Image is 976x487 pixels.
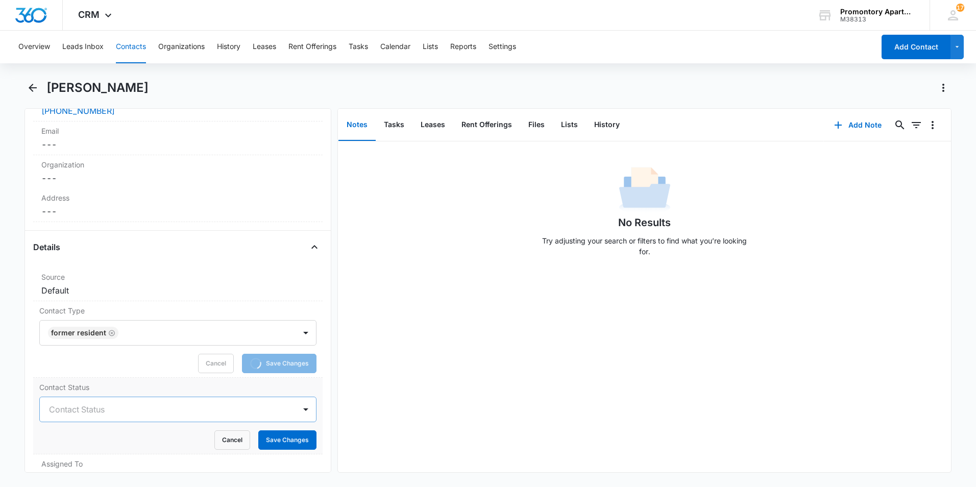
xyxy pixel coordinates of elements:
button: Overview [18,31,50,63]
button: Leads Inbox [62,31,104,63]
dd: --- [41,205,314,217]
button: Overflow Menu [924,117,941,133]
button: Lists [423,31,438,63]
button: Lists [553,109,586,141]
button: Search... [892,117,908,133]
label: Contact Status [39,382,316,393]
button: History [586,109,628,141]
dd: --- [41,172,314,184]
label: Organization [41,159,314,170]
h1: No Results [618,215,671,230]
span: 17 [956,4,964,12]
button: Tasks [376,109,412,141]
button: Settings [489,31,516,63]
button: Reports [450,31,476,63]
div: Remove Former Resident [106,329,115,336]
button: Add Note [824,113,892,137]
label: Email [41,126,314,136]
button: Leases [253,31,276,63]
button: Calendar [380,31,410,63]
label: Source [41,272,314,282]
h4: Details [33,241,60,253]
div: Organization--- [33,155,323,188]
a: [PHONE_NUMBER] [41,105,115,117]
button: Leases [412,109,453,141]
img: No Data [619,164,670,215]
dd: --- [41,138,314,151]
button: Close [306,239,323,255]
span: CRM [78,9,100,20]
div: Email--- [33,121,323,155]
div: account id [840,16,915,23]
label: Address [41,192,314,203]
div: Address--- [33,188,323,222]
button: Add Contact [882,35,950,59]
div: SourceDefault [33,267,323,301]
button: Rent Offerings [288,31,336,63]
button: Files [520,109,553,141]
label: Assigned To [41,458,314,469]
button: Filters [908,117,924,133]
button: History [217,31,240,63]
div: account name [840,8,915,16]
button: Save Changes [258,430,316,450]
button: Contacts [116,31,146,63]
p: Try adjusting your search or filters to find what you’re looking for. [538,235,752,257]
label: Contact Type [39,305,316,316]
dd: Default [41,284,314,297]
h1: [PERSON_NAME] [46,80,149,95]
button: Tasks [349,31,368,63]
div: Former Resident [51,329,106,336]
button: Cancel [214,430,250,450]
button: Back [25,80,40,96]
div: notifications count [956,4,964,12]
button: Actions [935,80,951,96]
button: Organizations [158,31,205,63]
button: Notes [338,109,376,141]
button: Rent Offerings [453,109,520,141]
dd: --- [41,471,314,483]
